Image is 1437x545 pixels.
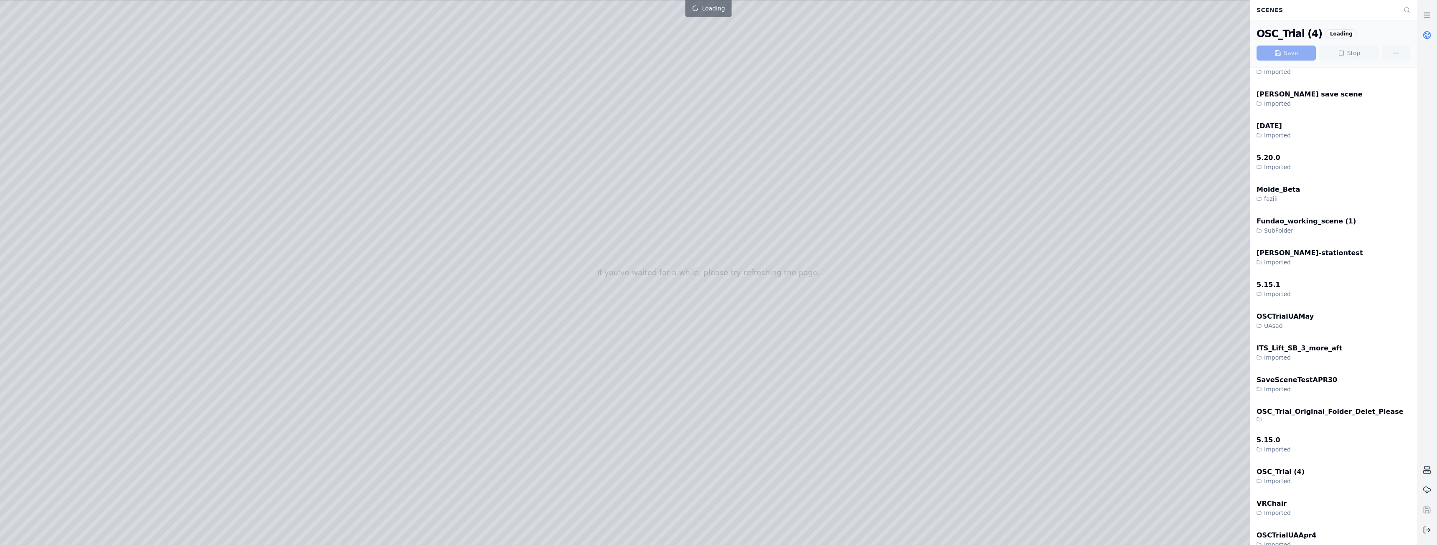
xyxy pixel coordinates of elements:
div: UAsad [1257,322,1314,330]
div: Imported [1257,445,1291,454]
div: Imported [1257,509,1291,517]
div: SubFolder [1257,226,1356,235]
div: faziii [1257,195,1300,203]
div: 5.15.0 [1257,435,1291,445]
div: Imported [1257,290,1291,298]
div: OSC_Trial (4) [1257,27,1322,41]
div: Fundao_working_scene (1) [1257,216,1356,226]
div: Loading [1325,29,1357,38]
div: 5.15.1 [1257,280,1291,290]
div: Imported [1257,99,1363,108]
div: Imported [1257,477,1305,485]
div: 5.20.0 [1257,153,1291,163]
div: Imported [1257,385,1337,393]
div: Imported [1257,353,1342,362]
div: Scenes [1252,2,1399,18]
div: VRChair [1257,499,1291,509]
div: ITS_Lift_SB_3_more_aft [1257,343,1342,353]
div: [PERSON_NAME]-stationtest [1257,248,1363,258]
div: OSCTrialUAMay [1257,312,1314,322]
div: [PERSON_NAME] save scene [1257,89,1363,99]
div: Molde_Beta [1257,185,1300,195]
div: Imported [1257,131,1291,139]
div: SaveSceneTestAPR30 [1257,375,1337,385]
div: OSC_Trial_Original_Folder_Delet_Please [1257,407,1404,417]
div: Imported [1257,163,1291,171]
div: [DATE] [1257,121,1291,131]
div: OSCTrialUAApr4 [1257,530,1316,540]
div: OSC_Trial (4) [1257,467,1305,477]
span: Loading [702,4,725,13]
div: Imported [1257,258,1363,266]
div: Imported [1257,68,1338,76]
